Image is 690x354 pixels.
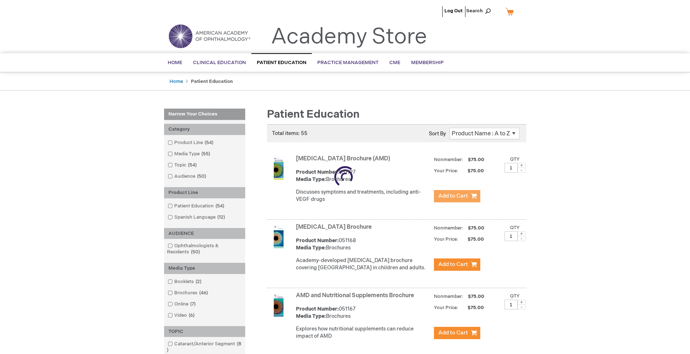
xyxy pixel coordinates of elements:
[312,54,384,72] a: Practice Management
[434,258,480,271] button: Add to Cart
[317,60,379,66] span: Practice Management
[434,155,463,164] strong: Nonmember:
[166,278,204,285] a: Booklets2
[167,341,241,353] span: 8
[193,60,246,66] span: Clinical Education
[296,237,339,244] strong: Product Number:
[200,151,212,157] span: 55
[166,312,197,319] a: Video6
[296,313,326,319] strong: Media Type:
[272,130,308,136] span: Total items: 55
[434,236,458,242] strong: Your Price:
[197,290,210,296] span: 46
[296,306,339,312] strong: Product Number:
[459,305,485,311] span: $75.00
[216,214,227,220] span: 12
[164,228,245,239] div: AUDIENCE
[389,60,400,66] span: CME
[296,292,414,299] a: AMD and Nutritional Supplements Brochure
[510,225,520,231] label: Qty
[296,176,326,182] strong: Media Type:
[434,168,458,174] strong: Your Price:
[257,60,306,66] span: Patient Education
[191,79,233,84] strong: Patient Education
[166,173,209,180] a: Audience50
[467,294,485,299] span: $75.00
[434,327,480,339] button: Add to Cart
[444,8,463,14] a: Log Out
[194,279,203,285] span: 2
[296,237,430,252] div: 051168 Brochures
[296,169,339,175] strong: Product Number:
[384,54,406,72] a: CME
[296,189,430,203] p: Discusses symptoms and treatments, including anti-VEGF drugs
[164,109,245,120] strong: Narrow Your Choices
[188,301,197,307] span: 7
[170,79,183,84] a: Home
[188,54,251,72] a: Clinical Education
[296,325,430,340] p: Explores how nutritional supplements can reduce impact of AMD
[203,140,215,146] span: 54
[296,155,390,162] a: [MEDICAL_DATA] Brochure (AMD)
[466,4,494,18] span: Search
[406,54,449,72] a: Membership
[166,243,243,256] a: Ophthalmologists & Residents50
[214,203,226,209] span: 54
[166,290,211,296] a: Brochures46
[166,301,198,308] a: Online7
[164,263,245,274] div: Media Type
[164,187,245,198] div: Product Line
[434,190,480,202] button: Add to Cart
[434,224,463,233] strong: Nonmember:
[467,157,485,163] span: $75.00
[267,108,360,121] span: Patient Education
[434,292,463,301] strong: Nonmember:
[296,305,430,320] div: 051167 Brochures
[195,173,208,179] span: 50
[267,294,290,317] img: AMD and Nutritional Supplements Brochure
[296,169,430,183] div: 051197 Brochures
[459,236,485,242] span: $75.00
[434,305,458,311] strong: Your Price:
[429,131,446,137] label: Sort By
[164,124,245,135] div: Category
[166,214,228,221] a: Spanish Language12
[267,157,290,180] img: Age-Related Macular Degeneration Brochure (AMD)
[187,312,196,318] span: 6
[166,139,216,146] a: Product Line54
[510,156,520,162] label: Qty
[166,162,200,169] a: Topic54
[166,341,243,354] a: Cataract/Anterior Segment8
[296,224,372,231] a: [MEDICAL_DATA] Brochure
[166,151,213,157] a: Media Type55
[467,225,485,231] span: $75.00
[459,168,485,174] span: $75.00
[505,300,518,309] input: Qty
[438,261,468,268] span: Add to Cart
[296,245,326,251] strong: Media Type:
[296,257,430,271] p: Academy-developed [MEDICAL_DATA] brochure covering [GEOGRAPHIC_DATA] in children and adults.
[251,53,312,72] a: Patient Education
[168,60,182,66] span: Home
[510,293,520,299] label: Qty
[438,193,468,199] span: Add to Cart
[505,163,518,173] input: Qty
[267,225,290,248] img: Amblyopia Brochure
[438,329,468,336] span: Add to Cart
[164,326,245,337] div: TOPIC
[166,203,227,210] a: Patient Education54
[271,24,427,50] a: Academy Store
[189,249,202,255] span: 50
[186,162,198,168] span: 54
[505,231,518,241] input: Qty
[411,60,444,66] span: Membership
